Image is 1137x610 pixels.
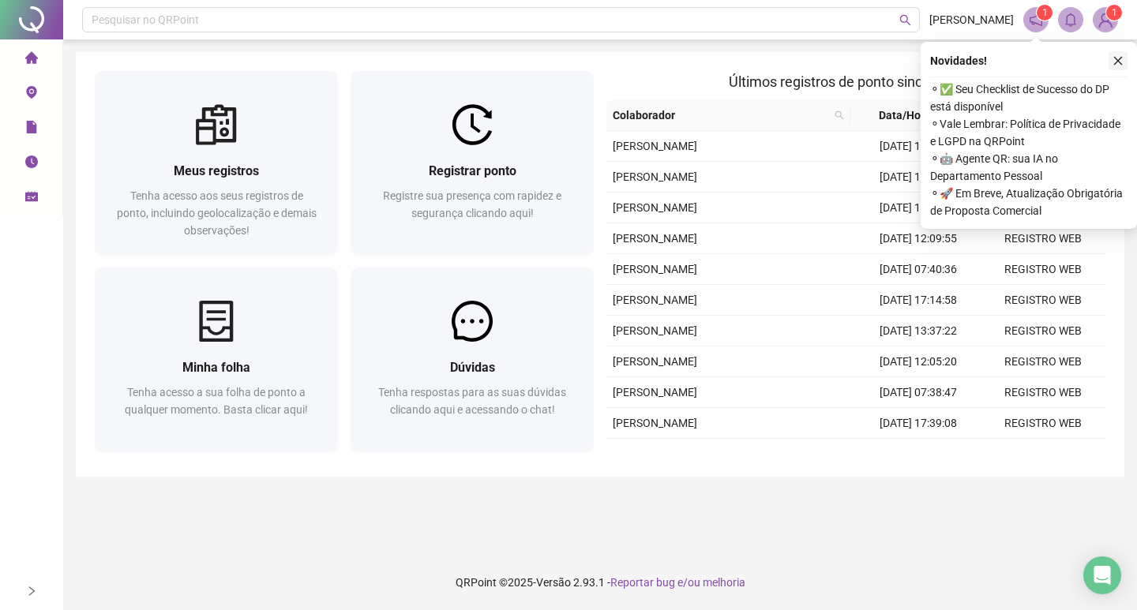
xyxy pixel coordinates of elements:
[856,346,981,377] td: [DATE] 12:05:20
[125,386,308,416] span: Tenha acesso a sua folha de ponto a qualquer momento. Basta clicar aqui!
[429,163,516,178] span: Registrar ponto
[174,163,259,178] span: Meus registros
[856,254,981,285] td: [DATE] 07:40:36
[383,189,561,219] span: Registre sua presença com rapidez e segurança clicando aqui!
[117,189,317,237] span: Tenha acesso aos seus registros de ponto, incluindo geolocalização e demais observações!
[835,110,844,120] span: search
[930,115,1128,150] span: ⚬ Vale Lembrar: Política de Privacidade e LGPD na QRPoint
[981,408,1105,439] td: REGISTRO WEB
[25,183,38,215] span: schedule
[899,14,911,26] span: search
[95,268,338,451] a: Minha folhaTenha acesso a sua folha de ponto a qualquer momento. Basta clicar aqui!
[613,201,697,214] span: [PERSON_NAME]
[1113,55,1124,66] span: close
[613,417,697,429] span: [PERSON_NAME]
[856,162,981,193] td: [DATE] 17:45:10
[613,140,697,152] span: [PERSON_NAME]
[1042,7,1048,18] span: 1
[930,80,1128,115] span: ⚬ ✅ Seu Checklist de Sucesso do DP está disponível
[1094,8,1117,32] img: 89100
[26,586,37,597] span: right
[613,355,697,368] span: [PERSON_NAME]
[857,107,953,124] span: Data/Hora
[856,316,981,346] td: [DATE] 13:37:22
[25,44,38,76] span: home
[729,73,984,90] span: Últimos registros de ponto sincronizados
[850,100,972,131] th: Data/Hora
[1037,5,1053,21] sup: 1
[856,285,981,316] td: [DATE] 17:14:58
[981,346,1105,377] td: REGISTRO WEB
[1106,5,1122,21] sup: Atualize o seu contato no menu Meus Dados
[182,360,250,375] span: Minha folha
[351,71,594,255] a: Registrar pontoRegistre sua presença com rapidez e segurança clicando aqui!
[613,324,697,337] span: [PERSON_NAME]
[831,103,847,127] span: search
[856,439,981,470] td: [DATE] 13:40:43
[25,114,38,145] span: file
[981,285,1105,316] td: REGISTRO WEB
[981,377,1105,408] td: REGISTRO WEB
[930,185,1128,219] span: ⚬ 🚀 Em Breve, Atualização Obrigatória de Proposta Comercial
[856,377,981,408] td: [DATE] 07:38:47
[610,576,745,589] span: Reportar bug e/ou melhoria
[450,360,495,375] span: Dúvidas
[856,193,981,223] td: [DATE] 13:38:15
[25,79,38,110] span: environment
[613,386,697,399] span: [PERSON_NAME]
[856,131,981,162] td: [DATE] 12:00:00
[613,170,697,183] span: [PERSON_NAME]
[930,150,1128,185] span: ⚬ 🤖 Agente QR: sua IA no Departamento Pessoal
[613,294,697,306] span: [PERSON_NAME]
[378,386,566,416] span: Tenha respostas para as suas dúvidas clicando aqui e acessando o chat!
[1029,13,1043,27] span: notification
[351,268,594,451] a: DúvidasTenha respostas para as suas dúvidas clicando aqui e acessando o chat!
[613,263,697,275] span: [PERSON_NAME]
[856,408,981,439] td: [DATE] 17:39:08
[1083,556,1121,594] div: Open Intercom Messenger
[930,52,987,69] span: Novidades !
[1112,7,1117,18] span: 1
[63,555,1137,610] footer: QRPoint © 2025 - 2.93.1 -
[25,148,38,180] span: clock-circle
[981,254,1105,285] td: REGISTRO WEB
[856,223,981,254] td: [DATE] 12:09:55
[929,11,1014,28] span: [PERSON_NAME]
[981,316,1105,346] td: REGISTRO WEB
[613,107,828,124] span: Colaborador
[95,71,338,255] a: Meus registrosTenha acesso aos seus registros de ponto, incluindo geolocalização e demais observa...
[981,223,1105,254] td: REGISTRO WEB
[536,576,571,589] span: Versão
[981,439,1105,470] td: REGISTRO WEB
[613,232,697,245] span: [PERSON_NAME]
[1064,13,1078,27] span: bell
